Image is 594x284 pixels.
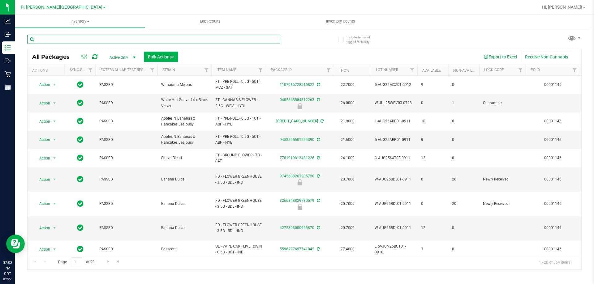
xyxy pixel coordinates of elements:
[521,52,572,62] button: Receive Non-Cannabis
[339,68,349,73] a: THC%
[3,260,12,277] p: 07:03 PM CDT
[77,135,84,144] span: In Sync
[34,199,50,208] span: Action
[147,65,157,75] a: Filter
[114,257,123,266] a: Go to the last page
[515,65,526,75] a: Filter
[480,52,521,62] button: Export to Excel
[77,117,84,125] span: In Sync
[421,100,445,106] span: 0
[544,177,562,181] a: 00001146
[280,156,314,160] a: 7781919813481226
[320,119,324,123] span: Sync from Compliance System
[77,80,84,89] span: In Sync
[544,83,562,87] a: 00001146
[531,68,540,72] a: PO ID
[99,137,154,143] span: PASSED
[215,244,262,255] span: GL - VAPE CART LIVE ROSIN - 0.5G - BCT - IND
[265,204,335,210] div: Newly Received
[5,31,11,37] inline-svg: Inbound
[161,201,208,207] span: Banana Dulce
[77,199,84,208] span: In Sync
[99,176,154,182] span: PASSED
[484,68,504,72] a: Lock Code
[280,174,314,178] a: 9745508263205720
[544,226,562,230] a: 00001146
[70,68,93,72] a: Sync Status
[338,99,358,108] span: 26.0000
[5,18,11,24] inline-svg: Analytics
[338,80,358,89] span: 22.7000
[280,198,314,203] a: 3266848829730679
[338,154,358,163] span: 24.1000
[316,83,320,87] span: Sync from Compliance System
[34,245,50,254] span: Action
[375,82,414,88] span: 5-AUG25MCZ01-0912
[161,134,208,146] span: Apples N Bananas x Pancakes Jealousy
[375,225,414,231] span: W-AUG25BDL01-0911
[452,118,476,124] span: 0
[34,80,50,89] span: Action
[421,225,445,231] span: 12
[5,84,11,91] inline-svg: Reports
[338,117,358,126] span: 21.9000
[276,119,318,123] a: [CREDIT_CARD_NUMBER]
[316,138,320,142] span: Sync from Compliance System
[421,137,445,143] span: 9
[77,99,84,107] span: In Sync
[15,15,145,28] a: Inventory
[99,201,154,207] span: PASSED
[534,257,575,267] span: 1 - 20 of 564 items
[256,65,266,75] a: Filter
[375,155,414,161] span: G-AUG25SAT03-0911
[161,116,208,127] span: Apples N Bananas x Pancakes Jealousy
[3,277,12,281] p: 09/27
[265,179,335,185] div: Newly Received
[375,137,414,143] span: 5-AUG25ABP01-0911
[21,5,102,10] span: Ft [PERSON_NAME][GEOGRAPHIC_DATA]
[452,225,476,231] span: 0
[51,175,58,184] span: select
[316,174,320,178] span: Sync from Compliance System
[34,154,50,163] span: Action
[27,35,280,44] input: Search Package ID, Item Name, SKU, Lot or Part Number...
[215,116,262,127] span: FT - PRE-ROLL - 0.5G - 1CT - ABP - HYB
[316,156,320,160] span: Sync from Compliance System
[215,97,262,109] span: FT - CANNABIS FLOWER - 3.5G - WBV - HYB
[215,79,262,91] span: FT - PRE-ROLL - 0.5G - 5CT - MCZ - SAT
[34,135,50,144] span: Action
[34,175,50,184] span: Action
[51,99,58,108] span: select
[215,134,262,146] span: FT - PRE-ROLL - 0.5G - 5CT - ABP - HYB
[201,65,212,75] a: Filter
[452,82,476,88] span: 0
[544,119,562,123] a: 00001146
[280,247,314,251] a: 5596227697541842
[144,52,178,62] button: Bulk Actions
[452,201,476,207] span: 20
[161,82,208,88] span: Wimauma Melons
[483,201,522,207] span: Newly Received
[6,235,25,253] iframe: Resource center
[570,65,580,75] a: Filter
[34,224,50,232] span: Action
[483,176,522,182] span: Newly Received
[275,15,406,28] a: Inventory Counts
[5,58,11,64] inline-svg: Outbound
[148,54,174,59] span: Bulk Actions
[346,35,377,44] span: Include items not tagged for facility
[5,71,11,77] inline-svg: Retail
[375,244,414,255] span: LRV-JUN25BCT01-0910
[51,80,58,89] span: select
[215,174,262,185] span: FD - FLOWER GREENHOUSE - 3.5G - BDL - IND
[544,156,562,160] a: 00001146
[407,65,417,75] a: Filter
[338,175,358,184] span: 20.7000
[34,99,50,108] span: Action
[421,246,445,252] span: 3
[15,19,145,24] span: Inventory
[77,245,84,253] span: In Sync
[280,98,314,102] a: 0405648884812263
[318,19,364,24] span: Inventory Counts
[375,176,414,182] span: W-AUG25BDL01-0911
